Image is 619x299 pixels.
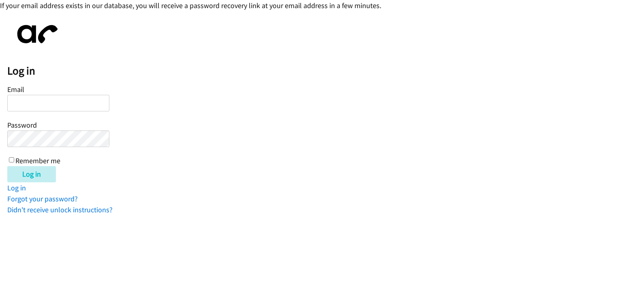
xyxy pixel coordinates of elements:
[7,64,619,78] h2: Log in
[7,120,37,130] label: Password
[7,85,24,94] label: Email
[7,205,113,214] a: Didn't receive unlock instructions?
[7,18,64,50] img: aphone-8a226864a2ddd6a5e75d1ebefc011f4aa8f32683c2d82f3fb0802fe031f96514.svg
[7,194,78,203] a: Forgot your password?
[7,166,56,182] input: Log in
[7,183,26,192] a: Log in
[15,156,60,165] label: Remember me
